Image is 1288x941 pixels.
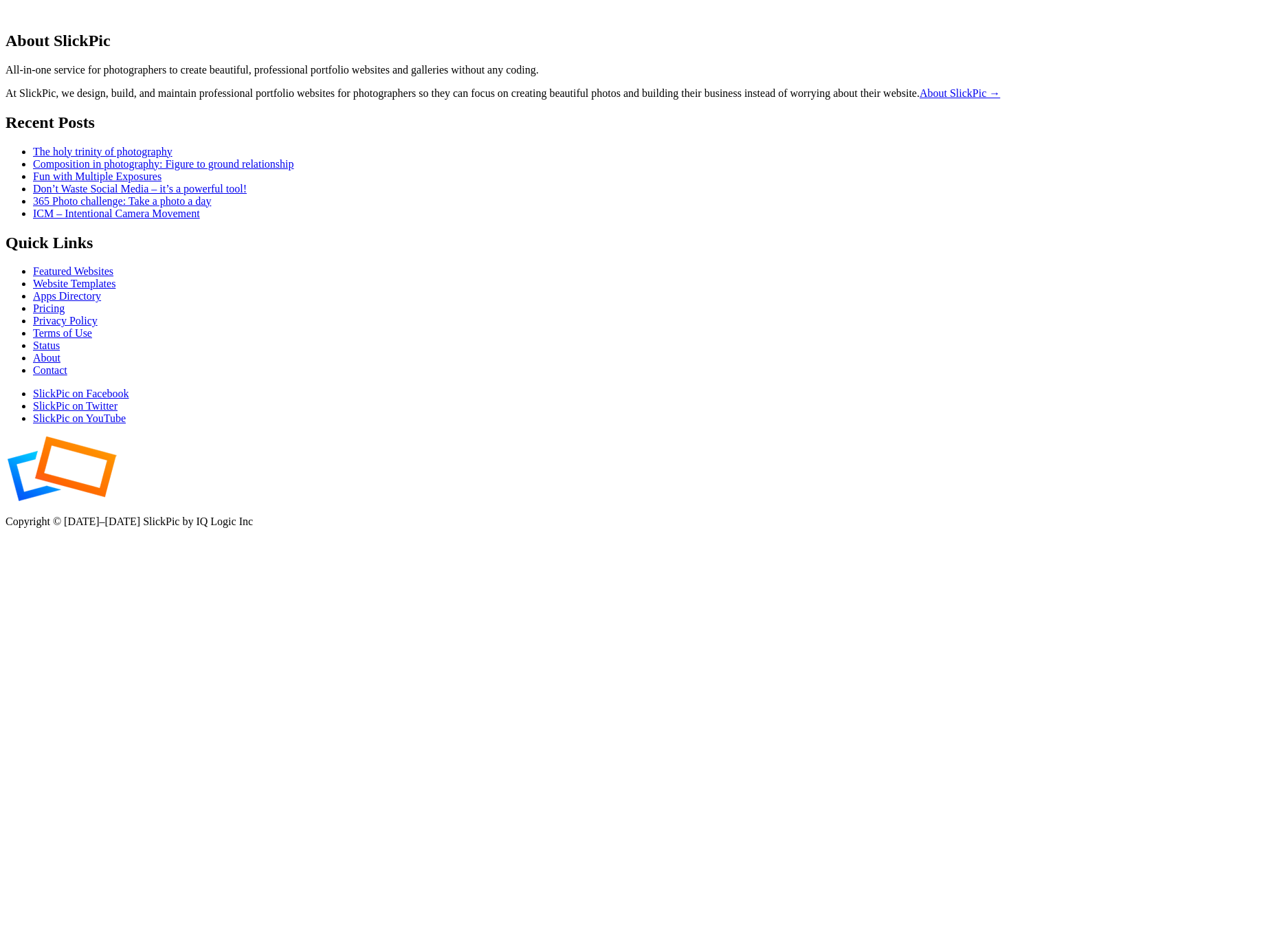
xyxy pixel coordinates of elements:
a: SlickPic on YouTube [33,412,126,424]
a: ICM – Intentional Camera Movement [33,208,200,219]
a: Terms of Use [33,327,92,339]
a: Contact [33,364,67,376]
a: The holy trinity of photography [33,146,173,157]
img: SlickPic – Photography Websites [5,436,335,502]
a: Featured Websites [33,265,113,277]
a: About SlickPic [920,87,1000,99]
h2: Quick Links [5,234,1283,252]
a: Status [33,340,60,351]
a: SlickPic on Facebook [33,388,129,399]
a: Pricing [33,302,65,314]
a: Composition in photography: Figure to ground relationship [33,158,294,170]
a: Don’t Waste Social Media – it’s a powerful tool! [33,183,247,195]
a: Apps Directory [33,290,101,302]
a: SlickPic on Twitter [33,400,118,412]
h2: About SlickPic [5,32,1283,50]
a: Fun with Multiple Exposures [33,170,162,182]
p: All-in-one service for photographers to create beautiful, professional portfolio websites and gal... [5,64,1283,76]
h2: Recent Posts [5,113,1283,132]
a: 365 Photo challenge: Take a photo a day [33,195,211,207]
a: Website Templates [33,278,115,289]
p: At SlickPic, we design, build, and maintain professional portfolio websites for photographers so ... [5,87,1283,100]
p: Copyright © [DATE]–[DATE] SlickPic by IQ Logic Inc [5,516,1283,528]
a: Privacy Policy [33,315,98,326]
a: About [33,352,60,364]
